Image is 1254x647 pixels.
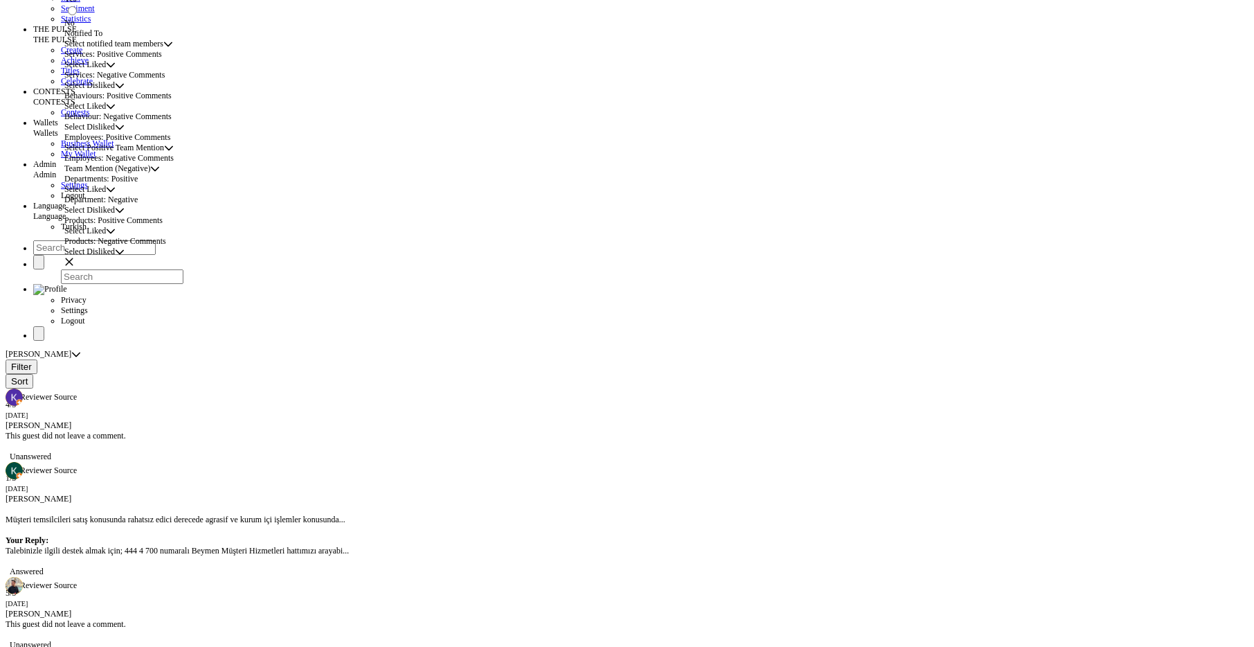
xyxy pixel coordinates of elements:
[6,535,48,545] b: Your Reply :
[61,45,82,55] a: Create
[61,295,87,305] span: Privacy
[6,577,23,594] img: Reviewer Picture
[64,70,165,80] span: Services: Negative Comments
[64,60,106,70] span: Select Liked
[64,153,174,163] span: Employees: Negative Comments
[106,226,116,236] div: Select Liked
[64,215,163,225] span: Products: Positive Comments
[64,205,115,215] span: Select Disliked
[61,190,85,200] span: Logout
[61,14,91,24] a: Statistics
[64,184,106,195] span: Select Liked
[6,374,33,389] button: Sort
[11,376,28,387] span: Sort
[33,35,77,44] span: THE PULSE
[106,184,116,195] div: Select Liked
[61,149,96,159] a: My Wallet
[61,222,87,231] span: Turkish
[33,128,58,138] span: Wallets
[64,80,115,91] span: Select Disliked
[64,163,150,174] span: Team Mention (Negative)
[6,567,48,577] span: Answered
[6,609,71,619] span: [PERSON_NAME]
[64,195,138,204] span: Department: Negative
[6,515,345,524] span: Müşteri temsilcileri satış konusunda rahatsız edici derecede agrasif ve kurum içi işlemler konusu...
[164,143,174,153] div: Select Positive Team Mention
[33,201,66,211] a: Language
[61,316,85,326] span: Logout
[64,49,162,59] span: Services: Positive Comments
[115,205,125,215] div: Select Disliked
[61,3,95,13] a: Sentiment
[64,112,172,121] span: Behaviour: Negative Comments
[9,392,77,403] img: Reviewer Source
[150,163,160,174] div: Team Mention (Negative)
[61,55,89,65] a: Achieve
[64,236,166,246] span: Products: Negative Comments
[61,269,183,284] input: Search
[33,24,77,34] a: THE PULSE
[115,80,125,91] div: Select Disliked
[64,122,115,132] span: Select Disliked
[6,349,71,360] div: [PERSON_NAME]
[6,588,16,598] span: 5 / 5
[106,60,116,70] div: Select Liked
[163,39,173,49] div: Select notified team members
[6,494,71,504] span: [PERSON_NAME]
[33,211,66,221] span: Language
[64,91,172,100] span: Behaviours: Positive Comments
[64,247,115,257] span: Select Disliked
[6,619,1248,640] div: This guest did not leave a comment.
[9,466,77,477] img: Reviewer Source
[33,284,67,295] img: Profile
[61,139,113,148] a: Business Wallet
[6,473,16,483] span: 1 / 5
[61,180,88,190] a: Settings
[106,101,116,112] div: Select Liked
[64,226,106,236] span: Select Liked
[64,39,163,49] span: Select notified team members
[6,431,1248,452] div: This guest did not leave a comment.
[64,143,164,153] span: Select Positive Team Mention
[33,97,75,107] span: CONTESTS
[115,122,125,132] div: Select Disliked
[61,76,93,86] a: Celebrate
[61,107,89,117] a: Contests
[33,87,75,96] a: CONTESTS
[6,452,55,462] span: Unanswered
[6,462,23,479] img: Reviewer Picture
[64,18,75,28] label: No
[6,504,1248,567] div: Talebinizle ilgili destek almak için; 444 4 700 numaralı Beymen Müşteri Hizmetleri hattımızı aray...
[6,420,71,430] span: [PERSON_NAME]
[6,400,16,409] span: 4 / 5
[64,132,170,142] span: Employees: Positive Comments
[115,247,125,257] div: Select Disliked
[6,600,28,608] small: [DATE]
[64,101,106,112] span: Select Liked
[33,118,58,127] a: Wallets
[33,159,56,169] a: Admin
[71,349,81,360] div: Select a location
[33,170,56,179] span: Admin
[6,411,28,419] small: [DATE]
[64,174,138,184] span: Departments: Positive
[11,362,32,372] span: Filter
[6,360,37,374] button: Filter
[9,580,77,592] img: Reviewer Source
[64,28,102,38] span: Notified To
[33,240,156,255] input: Search
[61,305,88,315] span: Settings
[61,66,80,76] a: Titles
[6,485,28,493] small: [DATE]
[6,389,23,406] img: Reviewer Picture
